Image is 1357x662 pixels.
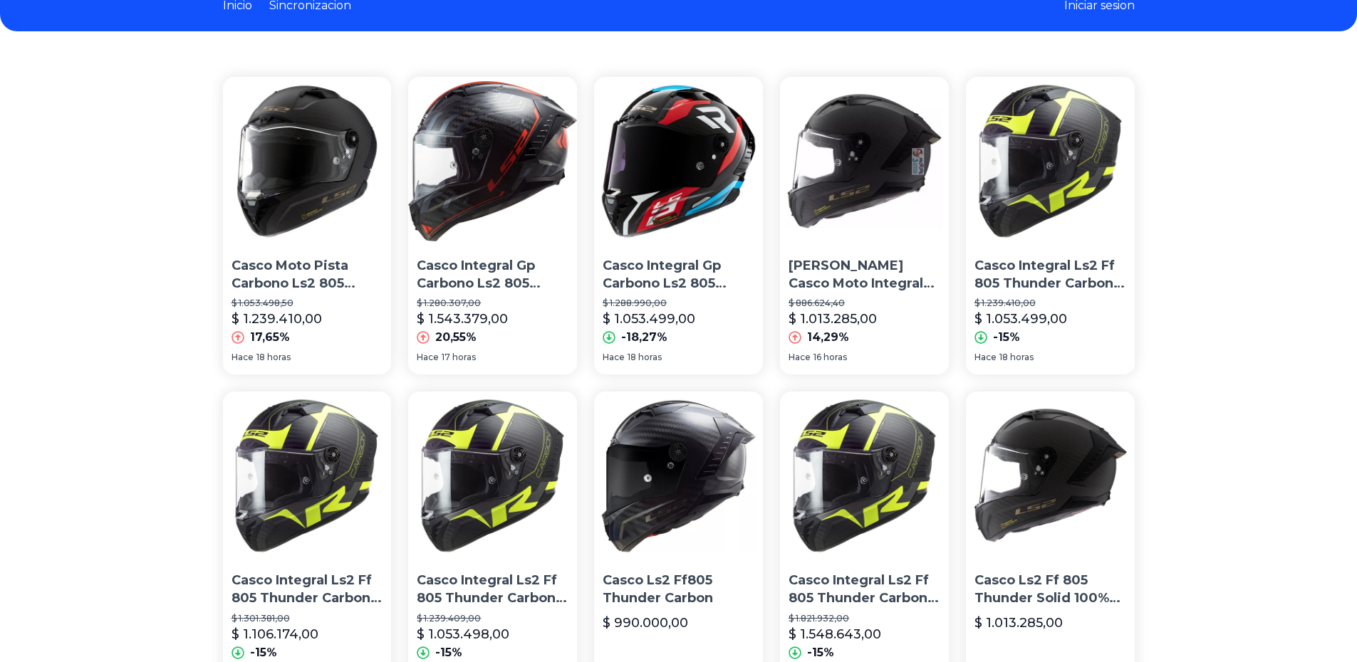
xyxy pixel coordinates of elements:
p: Casco Integral Gp Carbono Ls2 805 Thunder Supra [603,257,754,293]
p: Casco Integral Ls2 Ff 805 Thunder Carbono [PERSON_NAME] [974,257,1126,293]
p: $ 886.624,40 [789,298,940,309]
p: $ 1.106.174,00 [232,624,318,644]
p: $ 1.280.307,00 [417,298,568,309]
span: 17 horas [442,352,476,363]
span: 16 horas [813,352,847,363]
p: Casco Integral Ls2 Ff 805 Thunder Carbono Pista Marelli ® [789,572,940,607]
img: Casco Integral Gp Carbono Ls2 805 Thunder Sputnik Pr [408,77,577,246]
p: $ 1.053.499,00 [974,309,1067,329]
a: Casco Integral Gp Carbono Ls2 805 Thunder Sputnik PrCasco Integral Gp Carbono Ls2 805 Thunder Spu... [408,77,577,374]
img: Casco Integral Ls2 Ff 805 Thunder Carbono Pista Marelli ® [223,392,392,560]
p: 17,65% [250,329,290,346]
span: 18 horas [628,352,662,363]
a: Casco Moto Pista Carbono Ls2 805 Thunder 1280 Grs PinlockCasco Moto Pista Carbono Ls2 805 Thunder... [223,77,392,374]
p: $ 1.301.381,00 [232,613,383,624]
p: -15% [993,329,1020,346]
span: Hace [974,352,997,363]
img: Casco Integral Gp Carbono Ls2 805 Thunder Supra [594,77,763,246]
p: -15% [250,644,277,661]
span: Hace [417,352,439,363]
p: Casco Ls2 Ff805 Thunder Carbon [603,572,754,607]
span: Hace [232,352,254,363]
p: Casco Ls2 Ff 805 Thunder Solid 100% Carbono Motogp Motodelta [974,572,1126,607]
a: Casco Integral Gp Carbono Ls2 805 Thunder SupraCasco Integral Gp Carbono Ls2 805 Thunder Supra$ 1... [594,77,763,374]
span: 18 horas [999,352,1034,363]
p: Casco Integral Ls2 Ff 805 Thunder Carbono Pista Marelli ® [232,572,383,607]
img: Casco Moto Pista Carbono Ls2 805 Thunder 1280 Grs Pinlock [223,77,392,246]
a: Casco Integral Ls2 Ff 805 Thunder Carbono Pista MarelliCasco Integral Ls2 Ff 805 Thunder Carbono ... [966,77,1135,374]
img: Casco Integral Ls2 Ff 805 Thunder Carbono Pista Marelli [408,392,577,560]
img: Jm Nuñez Casco Moto Integral Ls2 Thunder 805 Carbono Mate [780,77,949,246]
p: $ 1.821.932,00 [789,613,940,624]
p: -18,27% [621,329,667,346]
img: Casco Ls2 Ff 805 Thunder Solid 100% Carbono Motogp Motodelta [966,392,1135,560]
p: $ 990.000,00 [603,613,688,633]
span: Hace [603,352,625,363]
p: $ 1.053.499,00 [603,309,695,329]
span: Hace [789,352,811,363]
p: $ 1.053.498,00 [417,624,509,644]
p: $ 1.013.285,00 [789,309,877,329]
p: Casco Moto Pista Carbono Ls2 805 Thunder 1280 Grs Pinlock [232,257,383,293]
p: -15% [807,644,834,661]
p: $ 1.239.409,00 [417,613,568,624]
img: Casco Ls2 Ff805 Thunder Carbon [594,392,763,560]
p: $ 1.543.379,00 [417,309,508,329]
p: Casco Integral Gp Carbono Ls2 805 Thunder Sputnik Pr [417,257,568,293]
img: Casco Integral Ls2 Ff 805 Thunder Carbono Pista Marelli ® [780,392,949,560]
img: Casco Integral Ls2 Ff 805 Thunder Carbono Pista Marelli [966,77,1135,246]
p: -15% [435,644,462,661]
p: 14,29% [807,329,849,346]
p: $ 1.548.643,00 [789,624,881,644]
p: [PERSON_NAME] Casco Moto Integral Ls2 Thunder 805 Carbono Mate [789,257,940,293]
p: $ 1.239.410,00 [974,298,1126,309]
p: $ 1.053.498,50 [232,298,383,309]
p: 20,55% [435,329,477,346]
span: 18 horas [256,352,291,363]
p: $ 1.288.990,00 [603,298,754,309]
p: $ 1.239.410,00 [232,309,322,329]
p: $ 1.013.285,00 [974,613,1063,633]
p: Casco Integral Ls2 Ff 805 Thunder Carbono [PERSON_NAME] [417,572,568,607]
a: Jm Nuñez Casco Moto Integral Ls2 Thunder 805 Carbono Mate[PERSON_NAME] Casco Moto Integral Ls2 Th... [780,77,949,374]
